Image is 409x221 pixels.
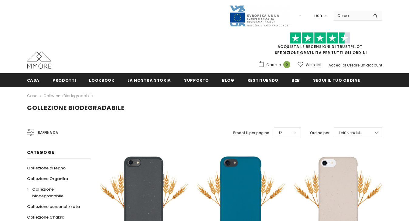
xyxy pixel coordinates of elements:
a: Collezione di legno [27,163,66,173]
span: Wish List [306,62,322,68]
span: Casa [27,77,40,83]
a: Javni Razpis [229,13,290,18]
a: Restituendo [247,73,278,87]
a: Collezione Organika [27,173,68,184]
span: 12 [279,130,282,136]
a: B2B [291,73,300,87]
span: I più venduti [339,130,361,136]
label: Prodotti per pagina [233,130,269,136]
a: Acquista le recensioni di TrustPilot [278,44,363,49]
a: Accedi [329,63,342,68]
img: Fidati di Pilot Stars [290,32,350,44]
span: B2B [291,77,300,83]
span: SPEDIZIONE GRATUITA PER TUTTI GLI ORDINI [258,35,382,55]
input: Search Site [334,11,369,20]
a: Collezione biodegradabile [27,184,84,201]
a: Segui il tuo ordine [313,73,360,87]
span: La nostra storia [128,77,171,83]
span: Collezione Chakra [27,214,64,220]
a: supporto [184,73,209,87]
span: USD [314,13,322,19]
label: Ordina per [310,130,329,136]
span: Collezione di legno [27,165,66,171]
span: Restituendo [247,77,278,83]
a: La nostra storia [128,73,171,87]
span: Collezione biodegradabile [32,186,63,199]
a: Lookbook [89,73,114,87]
span: Lookbook [89,77,114,83]
a: Wish List [298,59,322,70]
a: Casa [27,73,40,87]
a: Prodotti [53,73,76,87]
a: Collezione personalizzata [27,201,80,212]
span: 0 [283,61,290,68]
span: Blog [222,77,234,83]
a: Collezione biodegradabile [43,93,93,98]
span: Categorie [27,149,54,155]
span: Collezione Organika [27,176,68,182]
span: Carrello [266,62,281,68]
span: or [343,63,346,68]
a: Blog [222,73,234,87]
img: Javni Razpis [229,5,290,27]
span: Collezione personalizzata [27,204,80,209]
span: Raffina da [38,129,58,136]
a: Creare un account [347,63,382,68]
span: Segui il tuo ordine [313,77,360,83]
span: supporto [184,77,209,83]
img: Casi MMORE [27,52,51,69]
a: Carrello 0 [258,60,293,70]
span: Prodotti [53,77,76,83]
a: Casa [27,92,38,100]
span: Collezione biodegradabile [27,104,124,112]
